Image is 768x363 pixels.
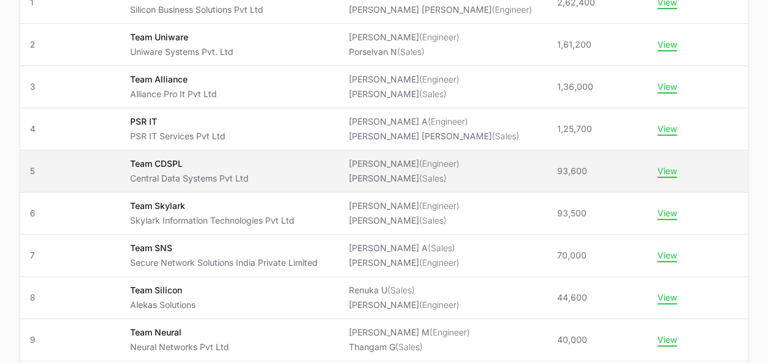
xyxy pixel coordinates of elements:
li: [PERSON_NAME] [349,200,459,212]
span: (Sales) [419,173,447,183]
span: (Engineer) [419,299,459,310]
span: (Sales) [428,243,455,253]
span: (Engineer) [419,200,459,211]
p: Team Silicon [130,284,196,296]
span: 44,600 [557,291,587,304]
span: (Engineer) [492,4,532,15]
li: [PERSON_NAME] [PERSON_NAME] [349,130,519,142]
span: 5 [30,165,111,177]
li: Renuka U [349,284,459,296]
p: Central Data Systems Pvt Ltd [130,172,249,185]
span: 3 [30,81,111,93]
span: (Sales) [419,89,447,99]
span: 1,25,700 [557,123,592,135]
span: (Sales) [492,131,519,141]
p: Team Neural [130,326,229,339]
button: View [657,334,677,345]
button: View [657,81,677,92]
li: [PERSON_NAME] [349,257,459,269]
p: Skylark Information Technologies Pvt Ltd [130,215,294,227]
p: PSR IT [130,116,225,128]
p: Alliance Pro It Pvt Ltd [130,88,217,100]
span: (Engineer) [419,257,459,268]
button: View [657,166,677,177]
span: 1,61,200 [557,38,591,51]
button: View [657,123,677,134]
li: [PERSON_NAME] [349,215,459,227]
span: 9 [30,334,111,346]
p: Team Skylark [130,200,294,212]
span: 7 [30,249,111,262]
li: [PERSON_NAME] M [349,326,470,339]
span: (Engineer) [419,158,459,169]
span: (Engineer) [419,32,459,42]
li: Porselvan N [349,46,459,58]
li: Thangam G [349,341,470,353]
span: 93,600 [557,165,587,177]
li: [PERSON_NAME] [349,31,459,43]
li: [PERSON_NAME] [349,88,459,100]
span: 93,500 [557,207,587,219]
p: Team Alliance [130,73,217,86]
span: 4 [30,123,111,135]
p: Uniware Systems Pvt. Ltd [130,46,233,58]
span: (Sales) [387,285,415,295]
p: Silicon Business Solutions Pvt Ltd [130,4,263,16]
button: View [657,39,677,50]
li: [PERSON_NAME] [349,158,459,170]
p: Neural Networks Pvt Ltd [130,341,229,353]
span: 1,36,000 [557,81,593,93]
span: (Sales) [395,342,423,352]
li: [PERSON_NAME] A [349,116,519,128]
p: Team SNS [130,242,318,254]
span: (Sales) [397,46,425,57]
li: [PERSON_NAME] [349,73,459,86]
li: [PERSON_NAME] A [349,242,459,254]
li: [PERSON_NAME] [PERSON_NAME] [349,4,532,16]
span: 6 [30,207,111,219]
span: 2 [30,38,111,51]
p: PSR IT Services Pvt Ltd [130,130,225,142]
li: [PERSON_NAME] [349,172,459,185]
span: 40,000 [557,334,587,346]
button: View [657,292,677,303]
p: Team CDSPL [130,158,249,170]
button: View [657,208,677,219]
span: 8 [30,291,111,304]
span: (Engineer) [428,116,468,127]
span: (Sales) [419,215,447,226]
span: (Engineer) [419,74,459,84]
li: [PERSON_NAME] [349,299,459,311]
p: Team Uniware [130,31,233,43]
button: View [657,250,677,261]
span: (Engineer) [430,327,470,337]
p: Secure Network Solutions India Private Limited [130,257,318,269]
span: 70,000 [557,249,587,262]
p: Alekas Solutions [130,299,196,311]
